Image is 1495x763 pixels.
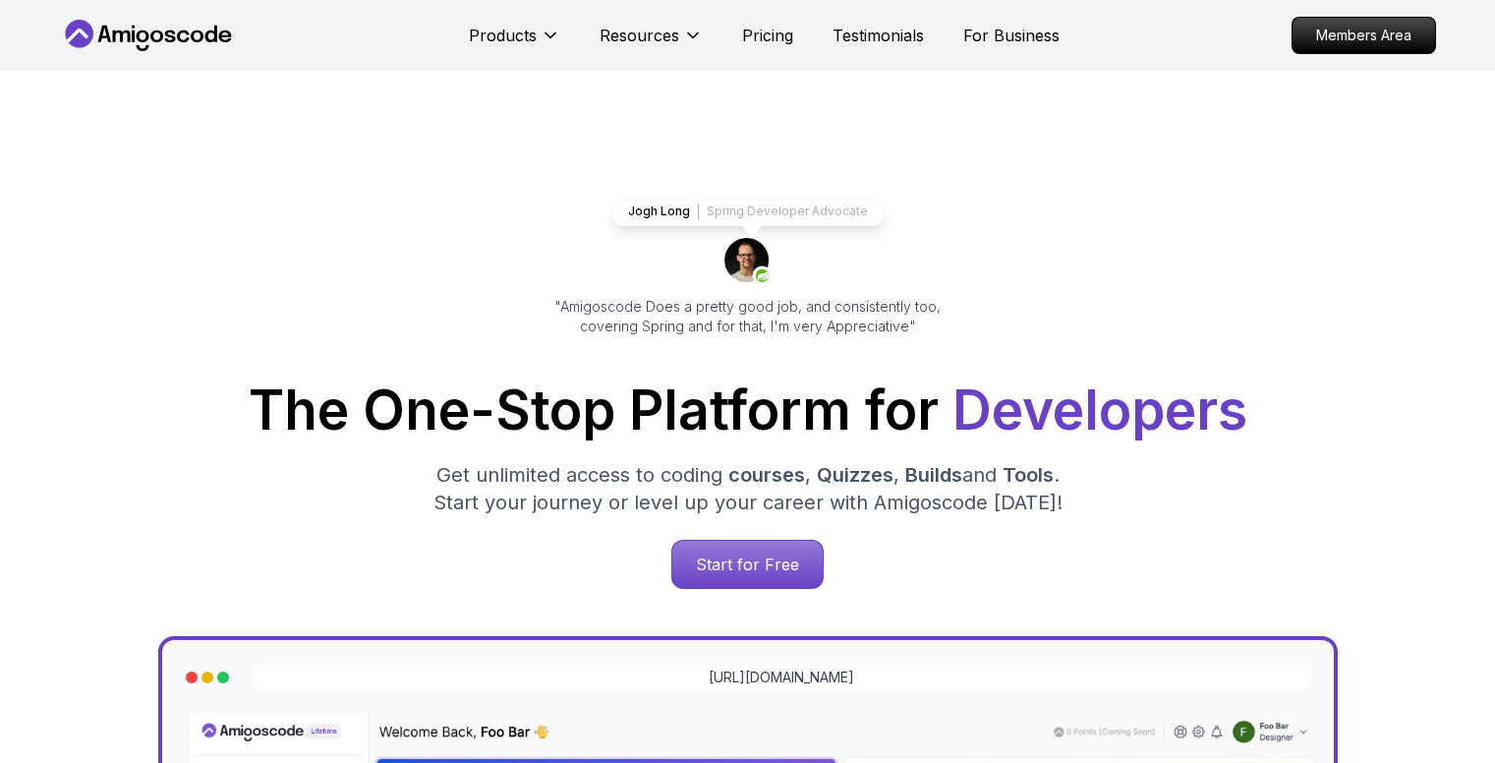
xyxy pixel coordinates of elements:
span: Developers [952,378,1247,442]
p: Members Area [1293,18,1435,53]
span: Builds [905,463,962,487]
a: Testimonials [833,24,924,47]
a: Members Area [1292,17,1436,54]
p: Resources [600,24,679,47]
p: Start for Free [672,541,823,588]
p: Products [469,24,537,47]
a: [URL][DOMAIN_NAME] [709,668,854,687]
a: Start for Free [671,540,824,589]
button: Products [469,24,560,63]
a: Pricing [742,24,793,47]
a: For Business [963,24,1060,47]
span: courses [728,463,805,487]
p: "Amigoscode Does a pretty good job, and consistently too, covering Spring and for that, I'm very ... [528,297,968,336]
p: Jogh Long [628,204,690,219]
img: josh long [724,238,772,285]
button: Resources [600,24,703,63]
h1: The One-Stop Platform for [76,383,1420,438]
span: Tools [1003,463,1054,487]
p: Spring Developer Advocate [707,204,868,219]
span: Quizzes [817,463,893,487]
p: Get unlimited access to coding , , and . Start your journey or level up your career with Amigosco... [418,461,1078,516]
